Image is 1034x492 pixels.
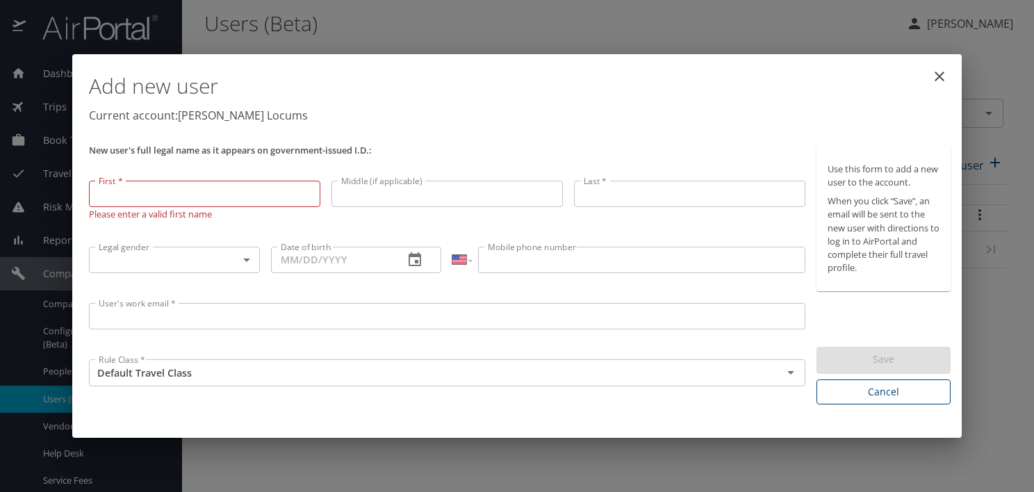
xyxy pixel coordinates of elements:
[828,163,939,189] p: Use this form to add a new user to the account.
[89,107,951,124] p: Current account: [PERSON_NAME] Locums
[828,195,939,274] p: When you click “Save”, an email will be sent to the new user with directions to log in to AirPort...
[271,247,393,273] input: MM/DD/YYYY
[89,247,260,273] div: ​
[781,363,801,382] button: Open
[89,207,320,220] p: Please enter a valid first name
[89,65,951,107] h1: Add new user
[828,384,939,401] span: Cancel
[923,60,956,93] button: close
[816,379,951,405] button: Cancel
[89,146,805,155] p: New user's full legal name as it appears on government-issued I.D.:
